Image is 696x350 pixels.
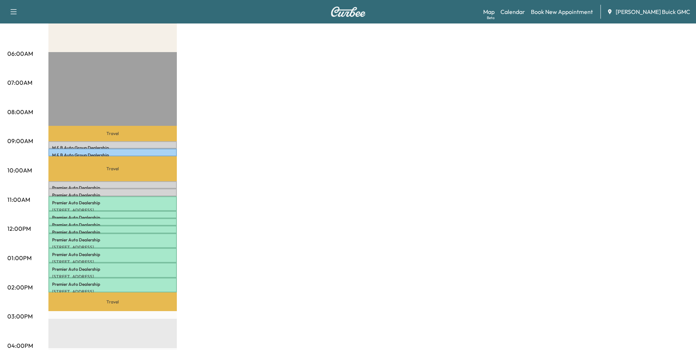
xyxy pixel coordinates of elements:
[52,152,173,158] p: M & B Auto Group Dealership
[7,49,33,58] p: 06:00AM
[487,15,495,21] div: Beta
[52,237,173,243] p: Premier Auto Dealership
[48,156,177,182] p: Travel
[48,292,177,311] p: Travel
[52,252,173,258] p: Premier Auto Dealership
[52,185,173,191] p: Premier Auto Dealership
[52,215,173,220] p: Premier Auto Dealership
[52,281,173,287] p: Premier Auto Dealership
[7,283,33,292] p: 02:00PM
[52,244,173,250] p: [STREET_ADDRESS]
[52,192,173,198] p: Premier Auto Dealership
[331,7,366,17] img: Curbee Logo
[52,200,173,206] p: Premier Auto Dealership
[500,7,525,16] a: Calendar
[7,195,30,204] p: 11:00AM
[7,224,31,233] p: 12:00PM
[52,259,173,265] p: [STREET_ADDRESS]
[7,78,32,87] p: 07:00AM
[52,145,173,151] p: M & B Auto Group Dealership
[52,274,173,280] p: [STREET_ADDRESS]
[7,166,32,175] p: 10:00AM
[7,254,32,262] p: 01:00PM
[7,107,33,116] p: 08:00AM
[531,7,593,16] a: Book New Appointment
[52,229,173,235] p: Premier Auto Dealership
[52,289,173,295] p: [STREET_ADDRESS]
[52,266,173,272] p: Premier Auto Dealership
[7,312,33,321] p: 03:00PM
[7,136,33,145] p: 09:00AM
[483,7,495,16] a: MapBeta
[616,7,690,16] span: [PERSON_NAME] Buick GMC
[52,207,173,213] p: [STREET_ADDRESS]
[52,222,173,228] p: Premier Auto Dealership
[48,126,177,141] p: Travel
[7,341,33,350] p: 04:00PM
